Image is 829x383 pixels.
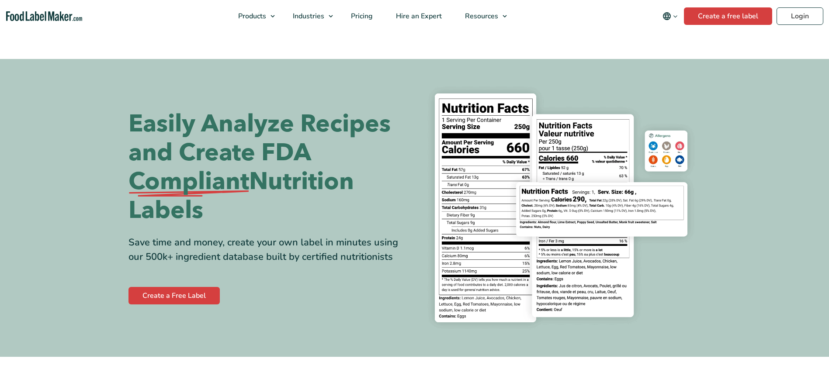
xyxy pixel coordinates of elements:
[128,235,408,264] div: Save time and money, create your own label in minutes using our 500k+ ingredient database built b...
[777,7,823,25] a: Login
[128,287,220,304] a: Create a Free Label
[128,167,249,196] span: Compliant
[290,11,325,21] span: Industries
[348,11,374,21] span: Pricing
[236,11,267,21] span: Products
[656,7,684,25] button: Change language
[684,7,772,25] a: Create a free label
[393,11,443,21] span: Hire an Expert
[462,11,499,21] span: Resources
[6,11,82,21] a: Food Label Maker homepage
[128,110,408,225] h1: Easily Analyze Recipes and Create FDA Nutrition Labels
